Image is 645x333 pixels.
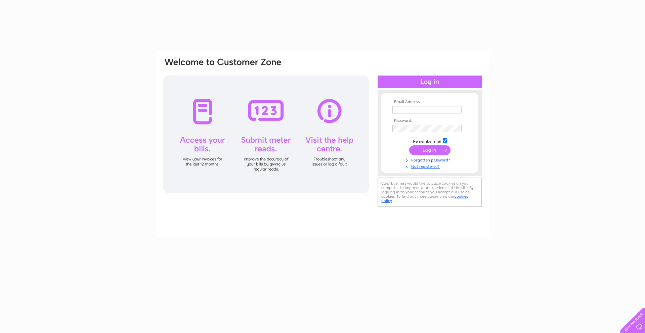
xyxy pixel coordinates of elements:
[392,156,469,163] a: Forgotten password?
[392,163,469,169] a: Not registered?
[409,145,450,155] input: Submit
[378,178,482,207] div: Clear Business would like to place cookies on your computer to improve your experience of the sit...
[391,100,469,104] th: Email Address:
[391,137,469,144] td: Remember me?
[391,118,469,123] th: Password:
[381,194,468,203] a: cookies policy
